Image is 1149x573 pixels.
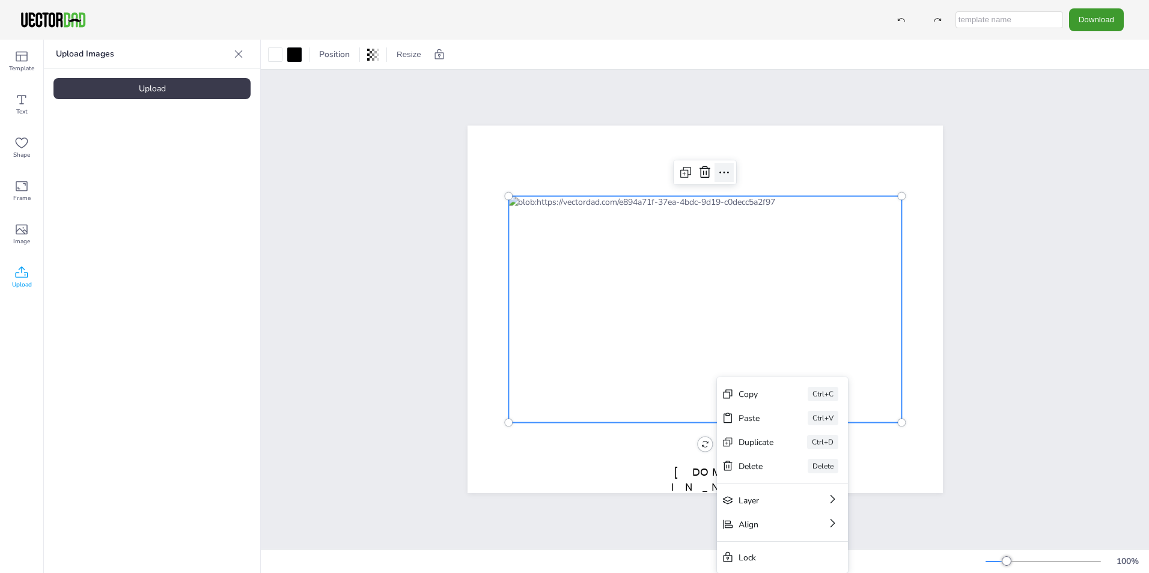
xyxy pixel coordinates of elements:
[1069,8,1124,31] button: Download
[739,552,809,563] div: Lock
[808,459,838,473] div: Delete
[739,389,774,400] div: Copy
[19,11,87,29] img: VectorDad-1.png
[317,49,352,60] span: Position
[13,150,30,160] span: Shape
[739,437,773,448] div: Duplicate
[12,280,32,290] span: Upload
[671,465,739,509] span: [DOMAIN_NAME]
[808,387,838,401] div: Ctrl+C
[13,193,31,203] span: Frame
[16,107,28,117] span: Text
[808,411,838,425] div: Ctrl+V
[53,78,251,99] div: Upload
[807,435,838,449] div: Ctrl+D
[739,461,774,472] div: Delete
[13,237,30,246] span: Image
[739,519,793,530] div: Align
[392,45,426,64] button: Resize
[9,64,34,73] span: Template
[955,11,1063,28] input: template name
[739,495,793,506] div: Layer
[1113,556,1142,567] div: 100 %
[739,413,774,424] div: Paste
[56,40,229,68] p: Upload Images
